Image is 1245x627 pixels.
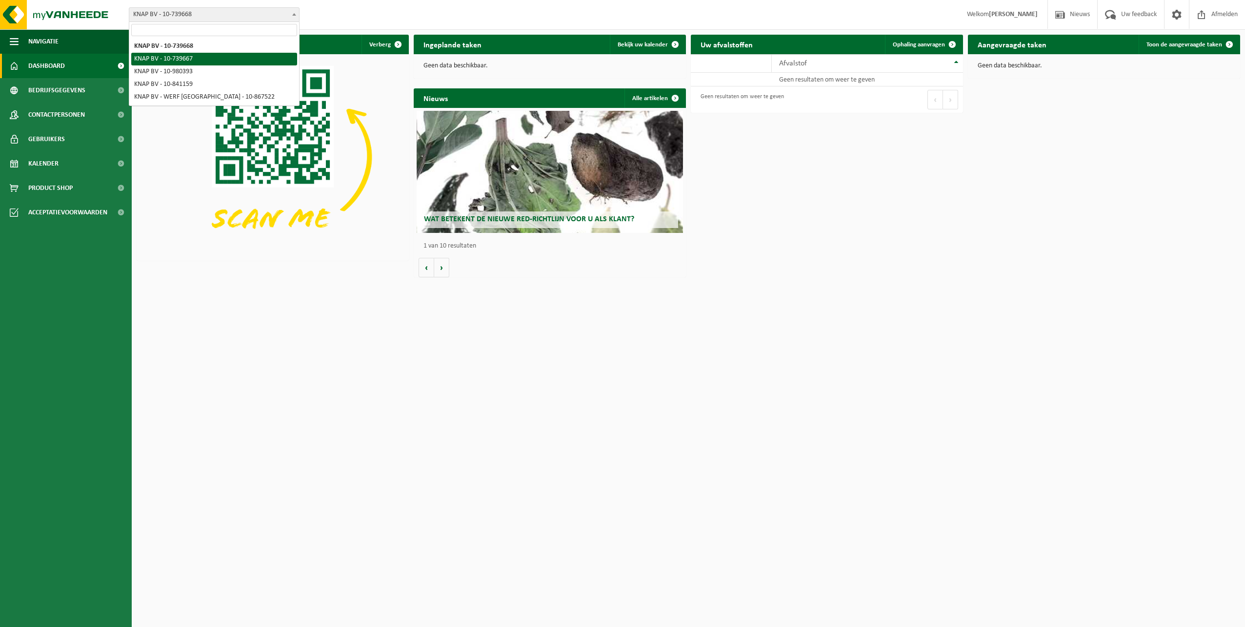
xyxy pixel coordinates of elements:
a: Ophaling aanvragen [885,35,962,54]
span: Bekijk uw kalender [618,42,668,48]
span: Product Shop [28,176,73,200]
p: Geen data beschikbaar. [423,63,676,69]
span: Contactpersonen [28,103,85,127]
h2: Nieuws [414,88,458,107]
button: Vorige [419,258,434,277]
li: KNAP BV - WERF [GEOGRAPHIC_DATA] - 10-867522 [131,91,297,104]
img: Download de VHEPlus App [137,54,409,259]
span: Gebruikers [28,127,65,151]
span: Bedrijfsgegevens [28,78,85,103]
span: Navigatie [28,29,59,54]
h2: Ingeplande taken [414,35,491,54]
div: Geen resultaten om weer te geven [696,89,784,110]
a: Bekijk uw kalender [610,35,685,54]
span: Acceptatievoorwaarden [28,200,107,225]
a: Alle artikelen [624,88,685,108]
span: Wat betekent de nieuwe RED-richtlijn voor u als klant? [424,215,634,223]
button: Previous [927,90,943,109]
td: Geen resultaten om weer te geven [691,73,963,86]
span: Kalender [28,151,59,176]
button: Volgende [434,258,449,277]
span: Ophaling aanvragen [893,42,945,48]
strong: [PERSON_NAME] [989,11,1038,18]
a: Wat betekent de nieuwe RED-richtlijn voor u als klant? [417,111,683,233]
span: Afvalstof [779,60,807,67]
span: Toon de aangevraagde taken [1146,42,1222,48]
p: Geen data beschikbaar. [978,63,1230,69]
li: KNAP BV - 10-980393 [131,65,297,78]
li: KNAP BV - 10-739667 [131,53,297,65]
p: 1 van 10 resultaten [423,243,681,250]
span: KNAP BV - 10-739668 [129,8,299,21]
button: Verberg [361,35,408,54]
li: KNAP BV - 10-739668 [131,40,297,53]
span: Verberg [369,42,391,48]
li: KNAP BV - 10-841159 [131,78,297,91]
button: Next [943,90,958,109]
span: KNAP BV - 10-739668 [129,7,300,22]
h2: Aangevraagde taken [968,35,1056,54]
span: Dashboard [28,54,65,78]
a: Toon de aangevraagde taken [1139,35,1239,54]
h2: Uw afvalstoffen [691,35,763,54]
